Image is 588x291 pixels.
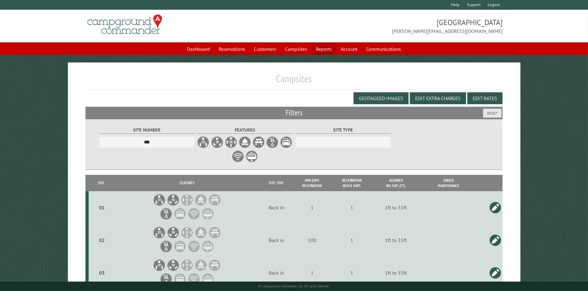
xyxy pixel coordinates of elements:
li: Water Hookup [160,240,173,253]
div: 1 [293,204,331,211]
li: 20A Electrical Hookup [153,259,166,272]
small: © Campground Commander LLC. All rights reserved. [259,284,330,288]
label: 50A Electrical Hookup [225,136,237,148]
label: Grill [245,150,258,163]
li: Firepit [195,259,207,272]
button: Reset [483,109,502,118]
div: 1 [293,270,331,276]
label: 30A Electrical Hookup [211,136,223,148]
li: Sewer Hookup [174,207,186,220]
div: 1ft to 35ft [373,270,419,276]
label: Sewer Hookup [280,136,293,148]
div: 1 [333,237,371,243]
div: 1ft to 35ft [373,204,419,211]
label: Site Type [295,127,391,134]
th: Min Days Reservation [292,175,332,191]
th: Site [89,175,114,191]
a: Campsites [281,43,311,55]
li: Picnic Table [208,226,221,239]
div: 100 [293,237,331,243]
a: Dashboard [183,43,214,55]
li: Water Hookup [160,207,173,220]
a: Reports [312,43,336,55]
a: Account [337,43,361,55]
button: Edit Extra Charges [410,92,466,104]
li: 50A Electrical Hookup [181,226,193,239]
span: [GEOGRAPHIC_DATA] [PERSON_NAME][EMAIL_ADDRESS][DOMAIN_NAME] [294,17,503,35]
li: Sewer Hookup [174,240,186,253]
label: Picnic Table [252,136,265,148]
label: Firepit [239,136,251,148]
li: Picnic Table [208,259,221,272]
li: Sewer Hookup [174,273,186,285]
div: 1 [333,270,371,276]
div: Back in [261,270,291,276]
li: 30A Electrical Hookup [167,226,179,239]
div: Back in [261,237,291,243]
a: Edit this campsite [489,201,502,214]
div: 02 [91,237,113,243]
div: 1ft to 35ft [373,237,419,243]
h2: Filters [85,107,503,119]
label: Features [197,127,293,134]
label: WiFi Service [232,150,244,163]
div: 01 [91,204,113,211]
h1: Campsites [85,73,503,90]
li: Firepit [195,226,207,239]
li: Firepit [195,194,207,206]
li: 50A Electrical Hookup [181,194,193,206]
li: WiFi Service [188,273,200,285]
li: Grill [201,207,214,220]
label: 20A Electrical Hookup [197,136,210,148]
div: Back in [261,204,291,211]
li: Water Hookup [160,273,173,285]
li: 50A Electrical Hookup [181,259,193,272]
li: WiFi Service [188,240,200,253]
th: Site Type [260,175,292,191]
li: Picnic Table [208,194,221,206]
label: Water Hookup [266,136,279,148]
a: Edit this campsite [489,234,502,246]
img: Campground Commander [85,12,164,37]
li: WiFi Service [188,207,200,220]
button: Geotagged Images [354,92,409,104]
th: Under Maintenance [420,175,478,191]
button: Edit Rates [467,92,503,104]
li: Grill [201,273,214,285]
li: 20A Electrical Hookup [153,194,166,206]
li: 30A Electrical Hookup [167,259,179,272]
li: 30A Electrical Hookup [167,194,179,206]
a: Customers [250,43,280,55]
th: Allowed Rig Size (ft) [372,175,420,191]
li: Grill [201,240,214,253]
div: 1 [333,204,371,211]
a: Communications [362,43,405,55]
a: Edit this campsite [489,267,502,279]
li: 20A Electrical Hookup [153,226,166,239]
label: Site Number [99,127,195,134]
a: Reservations [215,43,249,55]
div: 03 [91,270,113,276]
th: Features [114,175,260,191]
th: Reservation Block Days [332,175,372,191]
